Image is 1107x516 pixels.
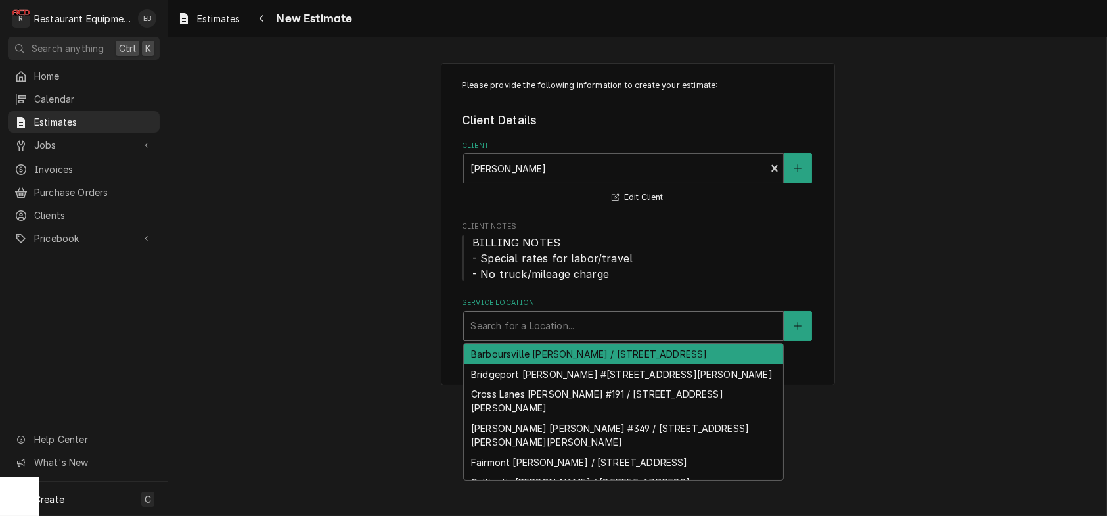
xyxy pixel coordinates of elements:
[172,8,245,30] a: Estimates
[12,9,30,28] div: R
[464,472,783,492] div: Gallipolis [PERSON_NAME] / [STREET_ADDRESS]
[34,162,153,176] span: Invoices
[34,115,153,129] span: Estimates
[8,204,160,226] a: Clients
[34,69,153,83] span: Home
[8,37,160,60] button: Search anythingCtrlK
[8,452,160,473] a: Go to What's New
[8,111,160,133] a: Estimates
[119,41,136,55] span: Ctrl
[34,433,152,446] span: Help Center
[34,494,64,505] span: Create
[8,429,160,450] a: Go to Help Center
[138,9,156,28] div: EB
[462,80,813,91] p: Please provide the following information to create your estimate:
[8,134,160,156] a: Go to Jobs
[464,452,783,473] div: Fairmont [PERSON_NAME] / [STREET_ADDRESS]
[462,222,813,281] div: Client Notes
[462,235,813,282] span: Client Notes
[464,364,783,385] div: Bridgeport [PERSON_NAME] #[STREET_ADDRESS][PERSON_NAME]
[464,384,783,418] div: Cross Lanes [PERSON_NAME] #191 / [STREET_ADDRESS][PERSON_NAME]
[462,298,813,308] label: Service Location
[251,8,272,29] button: Navigate back
[34,185,153,199] span: Purchase Orders
[8,158,160,180] a: Invoices
[34,12,131,26] div: Restaurant Equipment Diagnostics
[462,80,813,341] div: Estimate Create/Update Form
[32,41,104,55] span: Search anything
[462,222,813,232] span: Client Notes
[462,112,813,129] legend: Client Details
[12,9,30,28] div: Restaurant Equipment Diagnostics's Avatar
[8,88,160,110] a: Calendar
[34,138,133,152] span: Jobs
[794,321,802,331] svg: Create New Location
[784,153,811,183] button: Create New Client
[8,65,160,87] a: Home
[464,344,783,364] div: Barboursville [PERSON_NAME] / [STREET_ADDRESS]
[145,492,151,506] span: C
[462,298,813,340] div: Service Location
[462,141,813,151] label: Client
[610,189,665,206] button: Edit Client
[145,41,151,55] span: K
[34,92,153,106] span: Calendar
[462,141,813,206] div: Client
[441,63,835,386] div: Estimate Create/Update
[464,418,783,452] div: [PERSON_NAME] [PERSON_NAME] #349 / [STREET_ADDRESS][PERSON_NAME][PERSON_NAME]
[138,9,156,28] div: Emily Bird's Avatar
[472,236,633,281] span: BILLING NOTES - Special rates for labor/travel - No truck/mileage charge
[784,311,811,341] button: Create New Location
[272,10,352,28] span: New Estimate
[197,12,240,26] span: Estimates
[8,227,160,249] a: Go to Pricebook
[794,164,802,173] svg: Create New Client
[34,231,133,245] span: Pricebook
[8,181,160,203] a: Purchase Orders
[34,208,153,222] span: Clients
[34,456,152,469] span: What's New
